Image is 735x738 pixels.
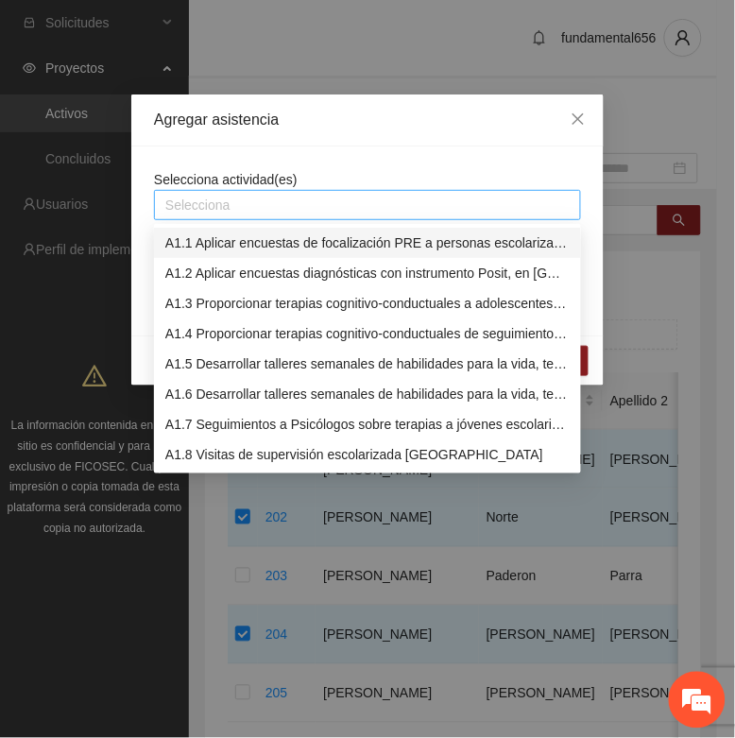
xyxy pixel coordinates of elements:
[310,9,355,55] div: Minimizar ventana de chat en vivo
[154,439,581,470] div: A1.8 Visitas de supervisión escolarizada Chihuahua
[165,323,570,344] div: A1.4 Proporcionar terapias cognitivo-conductuales de seguimiento a adolescentes y jóvenes con con...
[110,252,261,443] span: Estamos en línea.
[165,444,570,465] div: A1.8 Visitas de supervisión escolarizada [GEOGRAPHIC_DATA]
[165,353,570,374] div: A1.5 Desarrollar talleres semanales de habilidades para la vida, temática: deporte formativo - [G...
[154,172,298,187] span: Selecciona actividad(es)
[154,409,581,439] div: A1.7 Seguimientos a Psicólogos sobre terapias a jóvenes escolarizados - Chihuahua
[165,293,570,314] div: A1.3 Proporcionar terapias cognitivo-conductuales a adolescentes y jóvenes con consumo de sustanc...
[154,349,581,379] div: A1.5 Desarrollar talleres semanales de habilidades para la vida, temática: deporte formativo - Ch...
[154,258,581,288] div: A1.2 Aplicar encuestas diagnósticas con instrumento Posit, en Chihuahua
[154,379,581,409] div: A1.6 Desarrollar talleres semanales de habilidades para la vida, temática: arteterapia - Chihuahua.
[98,96,317,121] div: Chatee con nosotros ahora
[165,263,570,283] div: A1.2 Aplicar encuestas diagnósticas con instrumento Posit, en [GEOGRAPHIC_DATA]
[165,414,570,435] div: A1.7 Seguimientos a Psicólogos sobre terapias a jóvenes escolarizados - [GEOGRAPHIC_DATA]
[154,318,581,349] div: A1.4 Proporcionar terapias cognitivo-conductuales de seguimiento a adolescentes y jóvenes con con...
[154,228,581,258] div: A1.1 Aplicar encuestas de focalización PRE a personas escolarizadas en Chihuahua
[165,232,570,253] div: A1.1 Aplicar encuestas de focalización PRE a personas escolarizadas en [GEOGRAPHIC_DATA]
[154,288,581,318] div: A1.3 Proporcionar terapias cognitivo-conductuales a adolescentes y jóvenes con consumo de sustanc...
[571,112,586,127] span: close
[165,384,570,404] div: A1.6 Desarrollar talleres semanales de habilidades para la vida, temática: [MEDICAL_DATA] - [GEOG...
[553,94,604,146] button: Close
[9,516,360,582] textarea: Escriba su mensaje y pulse “Intro”
[154,110,581,130] div: Agregar asistencia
